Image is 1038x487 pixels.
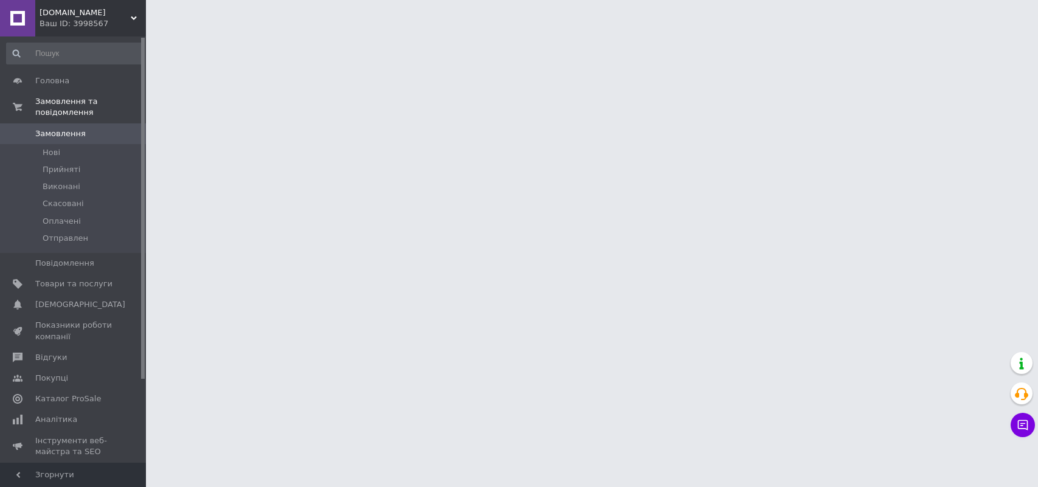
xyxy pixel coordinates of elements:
button: Чат з покупцем [1011,413,1035,437]
span: Нові [43,147,60,158]
span: Показники роботи компанії [35,320,112,342]
span: Каталог ProSale [35,393,101,404]
span: Скасовані [43,198,84,209]
span: Повідомлення [35,258,94,269]
span: Аналітика [35,414,77,425]
span: Інструменти веб-майстра та SEO [35,435,112,457]
input: Пошук [6,43,143,64]
span: Отправлен [43,233,88,244]
span: Відгуки [35,352,67,363]
span: Товари та послуги [35,278,112,289]
span: kemping.com.ua [40,7,131,18]
span: Замовлення та повідомлення [35,96,146,118]
span: Замовлення [35,128,86,139]
div: Ваш ID: 3998567 [40,18,146,29]
span: Виконані [43,181,80,192]
span: [DEMOGRAPHIC_DATA] [35,299,125,310]
span: Прийняті [43,164,80,175]
span: Покупці [35,373,68,384]
span: Оплачені [43,216,81,227]
span: Головна [35,75,69,86]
